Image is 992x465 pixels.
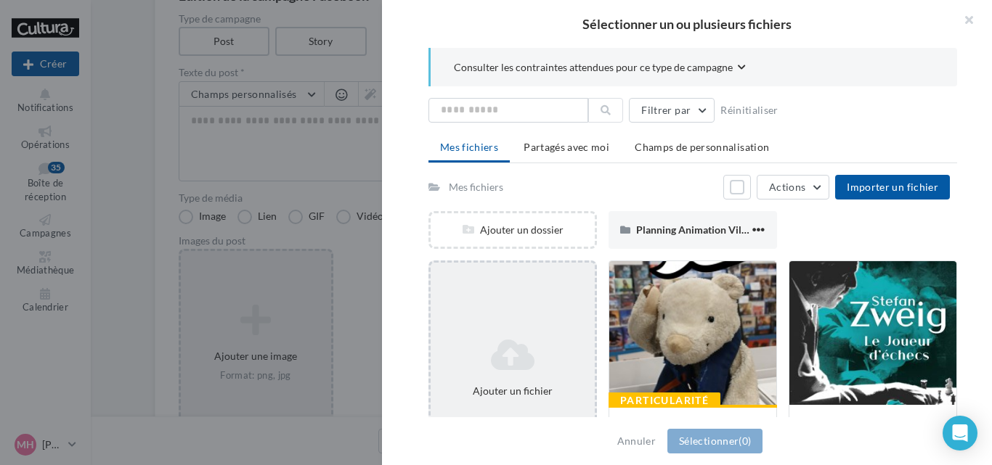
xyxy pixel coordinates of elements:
div: Open Intercom Messenger [943,416,977,450]
button: Consulter les contraintes attendues pour ce type de campagne [454,59,746,78]
button: Réinitialiser [715,102,784,119]
button: Actions [757,175,829,199]
span: (0) [739,435,751,447]
button: Sélectionner(0) [667,429,763,453]
button: Annuler [611,432,662,450]
span: Planning Animation Villennes (29.7 x 42 cm) [636,223,836,236]
div: Ajouter un dossier [431,223,595,237]
span: Actions [769,181,805,193]
span: Importer un fichier [847,181,938,193]
div: Particularité [609,392,720,408]
button: Importer un fichier [835,175,950,199]
h2: Sélectionner un ou plusieurs fichiers [405,17,969,30]
span: Consulter les contraintes attendues pour ce type de campagne [454,60,733,75]
button: Filtrer par [629,98,715,123]
span: Mes fichiers [440,141,498,153]
div: Ajouter un fichier [436,384,589,398]
span: Partagés avec moi [524,141,609,153]
span: Champs de personnalisation [635,141,769,153]
div: Mes fichiers [449,180,503,194]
